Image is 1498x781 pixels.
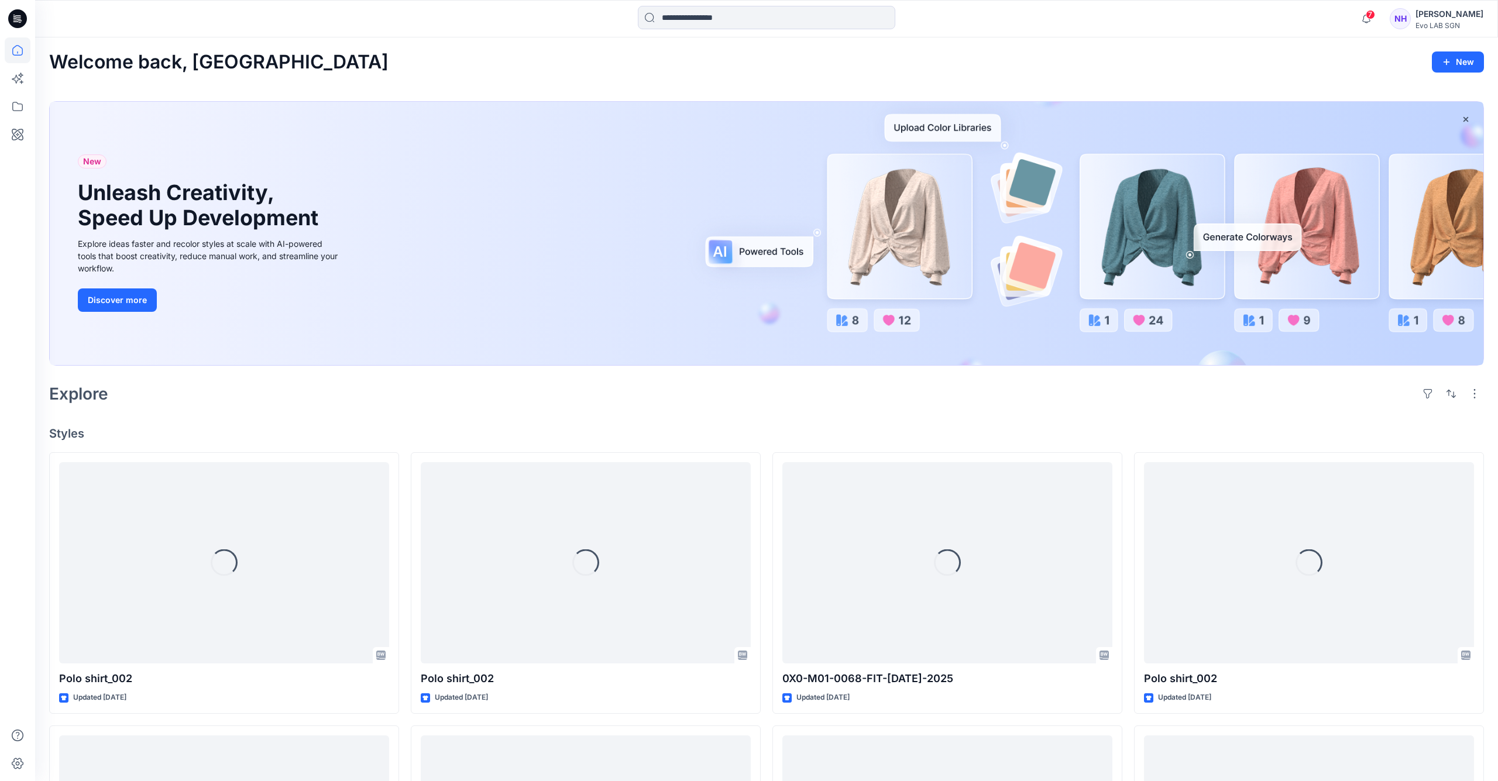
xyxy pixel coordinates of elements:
[78,288,157,312] button: Discover more
[421,670,751,687] p: Polo shirt_002
[73,691,126,704] p: Updated [DATE]
[78,288,341,312] a: Discover more
[1366,10,1375,19] span: 7
[49,426,1484,441] h4: Styles
[83,154,101,168] span: New
[49,384,108,403] h2: Explore
[435,691,488,704] p: Updated [DATE]
[1432,51,1484,73] button: New
[1158,691,1211,704] p: Updated [DATE]
[1415,7,1483,21] div: [PERSON_NAME]
[1390,8,1411,29] div: NH
[78,180,324,230] h1: Unleash Creativity, Speed Up Development
[59,670,389,687] p: Polo shirt_002
[1144,670,1474,687] p: Polo shirt_002
[796,691,850,704] p: Updated [DATE]
[78,238,341,274] div: Explore ideas faster and recolor styles at scale with AI-powered tools that boost creativity, red...
[782,670,1112,687] p: 0X0-M01-0068-FIT-[DATE]-2025
[1415,21,1483,30] div: Evo LAB SGN
[49,51,389,73] h2: Welcome back, [GEOGRAPHIC_DATA]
